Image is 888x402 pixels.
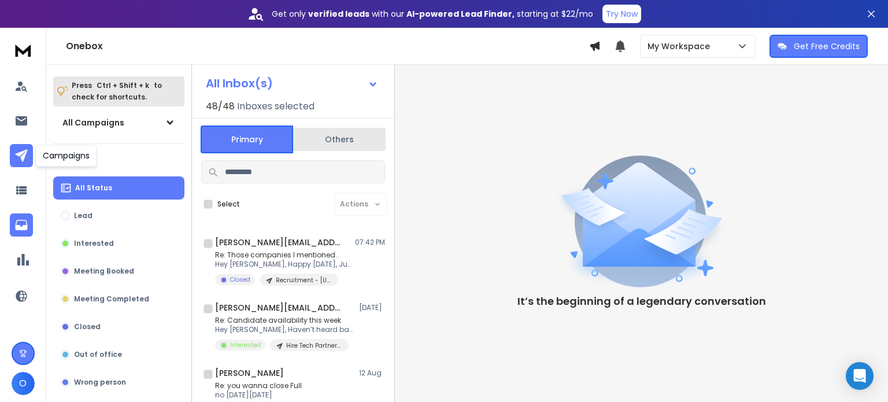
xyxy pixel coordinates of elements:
[74,350,122,359] p: Out of office
[272,8,593,20] p: Get only with our starting at $22/mo
[794,40,860,52] p: Get Free Credits
[53,204,184,227] button: Lead
[355,238,385,247] p: 07:42 PM
[53,371,184,394] button: Wrong person
[215,250,354,260] p: Re: Those companies I mentioned..
[286,341,342,350] p: Hire Tech Partners Recruitment - Hybrid "Combined" Positioning Template
[201,126,293,153] button: Primary
[53,287,184,311] button: Meeting Completed
[74,211,92,220] p: Lead
[66,39,589,53] h1: Onebox
[53,153,184,169] h3: Filters
[53,111,184,134] button: All Campaigns
[74,378,126,387] p: Wrong person
[276,276,331,285] p: Recruitment - [US_STATE]. US - Google Accounts
[359,303,385,312] p: [DATE]
[95,79,151,92] span: Ctrl + Shift + k
[215,302,342,314] h1: [PERSON_NAME][EMAIL_ADDRESS][DOMAIN_NAME]
[35,145,97,167] div: Campaigns
[406,8,515,20] strong: AI-powered Lead Finder,
[217,200,240,209] label: Select
[74,322,101,331] p: Closed
[74,294,149,304] p: Meeting Completed
[74,267,134,276] p: Meeting Booked
[215,237,342,248] h1: [PERSON_NAME][EMAIL_ADDRESS][DOMAIN_NAME]
[197,72,387,95] button: All Inbox(s)
[53,260,184,283] button: Meeting Booked
[602,5,641,23] button: Try Now
[53,343,184,366] button: Out of office
[53,232,184,255] button: Interested
[308,8,369,20] strong: verified leads
[293,127,386,152] button: Others
[215,390,354,400] p: no [DATE][DATE]
[846,362,874,390] div: Open Intercom Messenger
[769,35,868,58] button: Get Free Credits
[606,8,638,20] p: Try Now
[215,325,354,334] p: Hey [PERSON_NAME], Haven’t heard back from
[237,99,314,113] h3: Inboxes selected
[230,275,250,284] p: Closed
[12,39,35,61] img: logo
[215,260,354,269] p: Hey [PERSON_NAME], Happy [DATE], Just checking in
[206,99,235,113] span: 48 / 48
[72,80,162,103] p: Press to check for shortcuts.
[647,40,715,52] p: My Workspace
[230,341,261,349] p: Interested
[53,176,184,200] button: All Status
[359,368,385,378] p: 12 Aug
[62,117,124,128] h1: All Campaigns
[12,372,35,395] button: O
[53,315,184,338] button: Closed
[517,293,766,309] p: It’s the beginning of a legendary conversation
[75,183,112,193] p: All Status
[74,239,114,248] p: Interested
[206,78,273,89] h1: All Inbox(s)
[215,381,354,390] p: Re: you wanna close Full
[215,367,284,379] h1: [PERSON_NAME]
[215,316,354,325] p: Re: Candidate availability this week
